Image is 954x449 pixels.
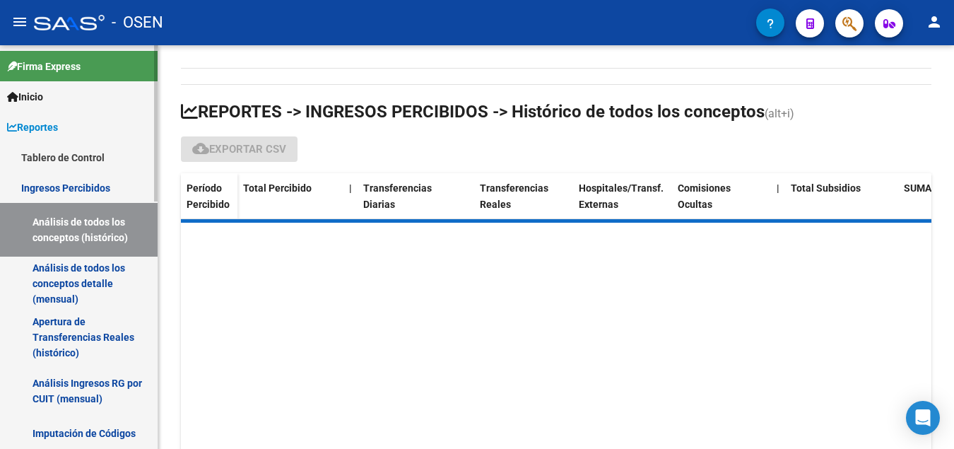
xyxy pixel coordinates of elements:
datatable-header-cell: | [771,173,785,233]
span: Transferencias Diarias [363,182,432,210]
datatable-header-cell: | [343,173,358,233]
span: - OSEN [112,7,163,38]
span: Reportes [7,119,58,135]
span: Total Percibido [243,182,312,194]
mat-icon: cloud_download [192,140,209,157]
span: | [777,182,779,194]
datatable-header-cell: Hospitales/Transf. Externas [573,173,672,233]
span: Hospitales/Transf. Externas [579,182,664,210]
span: Período Percibido [187,182,230,210]
datatable-header-cell: Transferencias Diarias [358,173,457,233]
span: Comisiones Ocultas [678,182,731,210]
datatable-header-cell: Período Percibido [181,173,237,233]
mat-icon: menu [11,13,28,30]
span: Exportar CSV [192,143,286,156]
span: Inicio [7,89,43,105]
span: REPORTES -> INGRESOS PERCIBIDOS -> Histórico de todos los conceptos [181,102,765,122]
span: Firma Express [7,59,81,74]
datatable-header-cell: Comisiones Ocultas [672,173,771,233]
div: Open Intercom Messenger [906,401,940,435]
span: | [349,182,352,194]
mat-icon: person [926,13,943,30]
datatable-header-cell: Transferencias Reales [474,173,573,233]
span: (alt+i) [765,107,794,120]
datatable-header-cell: Total Subsidios [785,173,884,233]
span: Total Subsidios [791,182,861,194]
datatable-header-cell: Total Percibido [237,173,343,233]
span: Transferencias Reales [480,182,548,210]
button: Exportar CSV [181,136,298,162]
span: SUMA [904,182,931,194]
